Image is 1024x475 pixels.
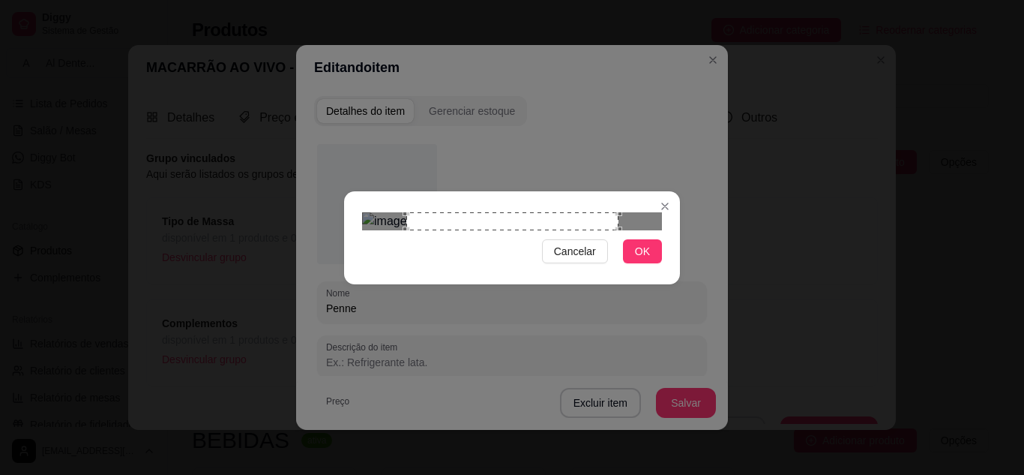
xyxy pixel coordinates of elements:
span: OK [635,243,650,260]
button: OK [623,239,662,263]
button: Cancelar [542,239,608,263]
span: Cancelar [554,243,596,260]
img: image [362,212,662,230]
button: Close [653,194,677,218]
div: Use the arrow keys to move the crop selection area [406,212,618,230]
